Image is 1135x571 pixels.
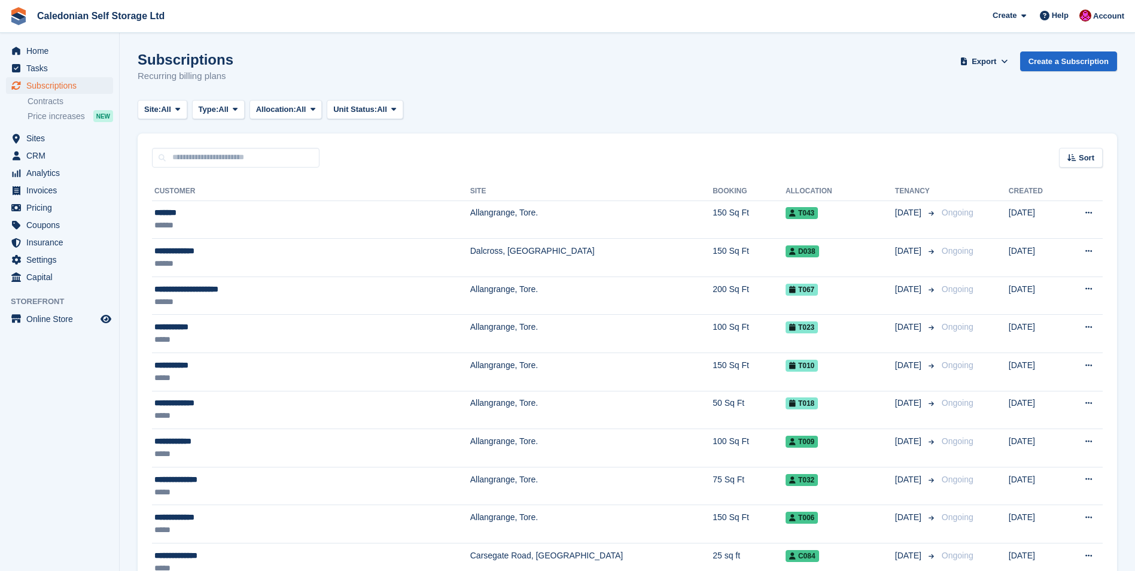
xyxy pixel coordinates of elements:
[470,467,713,505] td: Allangrange, Tore.
[1009,391,1063,429] td: [DATE]
[942,475,973,484] span: Ongoing
[470,315,713,353] td: Allangrange, Tore.
[895,245,924,257] span: [DATE]
[6,217,113,233] a: menu
[895,359,924,372] span: [DATE]
[958,51,1011,71] button: Export
[138,69,233,83] p: Recurring billing plans
[786,512,818,524] span: T006
[6,130,113,147] a: menu
[6,311,113,327] a: menu
[99,312,113,326] a: Preview store
[199,104,219,116] span: Type:
[713,467,786,505] td: 75 Sq Ft
[942,246,973,256] span: Ongoing
[942,551,973,560] span: Ongoing
[152,182,470,201] th: Customer
[470,505,713,543] td: Allangrange, Tore.
[138,51,233,68] h1: Subscriptions
[377,104,387,116] span: All
[10,7,28,25] img: stora-icon-8386f47178a22dfd0bd8f6a31ec36ba5ce8667c1dd55bd0f319d3a0aa187defe.svg
[1020,51,1117,71] a: Create a Subscription
[26,199,98,216] span: Pricing
[713,391,786,429] td: 50 Sq Ft
[6,182,113,199] a: menu
[1009,505,1063,543] td: [DATE]
[942,436,973,446] span: Ongoing
[786,436,818,448] span: T009
[6,42,113,59] a: menu
[26,60,98,77] span: Tasks
[895,321,924,333] span: [DATE]
[1052,10,1069,22] span: Help
[333,104,377,116] span: Unit Status:
[1009,277,1063,315] td: [DATE]
[249,100,322,120] button: Allocation: All
[942,398,973,408] span: Ongoing
[327,100,403,120] button: Unit Status: All
[1079,152,1094,164] span: Sort
[786,397,818,409] span: T018
[895,511,924,524] span: [DATE]
[942,322,973,332] span: Ongoing
[26,182,98,199] span: Invoices
[786,207,818,219] span: T043
[470,239,713,277] td: Dalcross, [GEOGRAPHIC_DATA]
[26,42,98,59] span: Home
[470,391,713,429] td: Allangrange, Tore.
[786,474,818,486] span: T032
[470,353,713,391] td: Allangrange, Tore.
[26,147,98,164] span: CRM
[11,296,119,308] span: Storefront
[895,549,924,562] span: [DATE]
[26,165,98,181] span: Analytics
[1079,10,1091,22] img: Donald Mathieson
[470,182,713,201] th: Site
[786,284,818,296] span: T067
[895,206,924,219] span: [DATE]
[1009,353,1063,391] td: [DATE]
[28,96,113,107] a: Contracts
[192,100,245,120] button: Type: All
[895,473,924,486] span: [DATE]
[144,104,161,116] span: Site:
[6,165,113,181] a: menu
[993,10,1017,22] span: Create
[26,269,98,285] span: Capital
[161,104,171,116] span: All
[6,77,113,94] a: menu
[218,104,229,116] span: All
[6,234,113,251] a: menu
[296,104,306,116] span: All
[32,6,169,26] a: Caledonian Self Storage Ltd
[6,269,113,285] a: menu
[6,251,113,268] a: menu
[786,245,819,257] span: D038
[28,110,113,123] a: Price increases NEW
[1009,201,1063,239] td: [DATE]
[470,429,713,467] td: Allangrange, Tore.
[786,550,819,562] span: C084
[26,130,98,147] span: Sites
[470,277,713,315] td: Allangrange, Tore.
[895,397,924,409] span: [DATE]
[713,182,786,201] th: Booking
[895,283,924,296] span: [DATE]
[138,100,187,120] button: Site: All
[713,201,786,239] td: 150 Sq Ft
[713,315,786,353] td: 100 Sq Ft
[26,217,98,233] span: Coupons
[470,201,713,239] td: Allangrange, Tore.
[26,77,98,94] span: Subscriptions
[713,277,786,315] td: 200 Sq Ft
[942,512,973,522] span: Ongoing
[6,199,113,216] a: menu
[942,360,973,370] span: Ongoing
[786,321,818,333] span: T023
[895,435,924,448] span: [DATE]
[1009,429,1063,467] td: [DATE]
[786,360,818,372] span: T010
[256,104,296,116] span: Allocation:
[6,147,113,164] a: menu
[713,429,786,467] td: 100 Sq Ft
